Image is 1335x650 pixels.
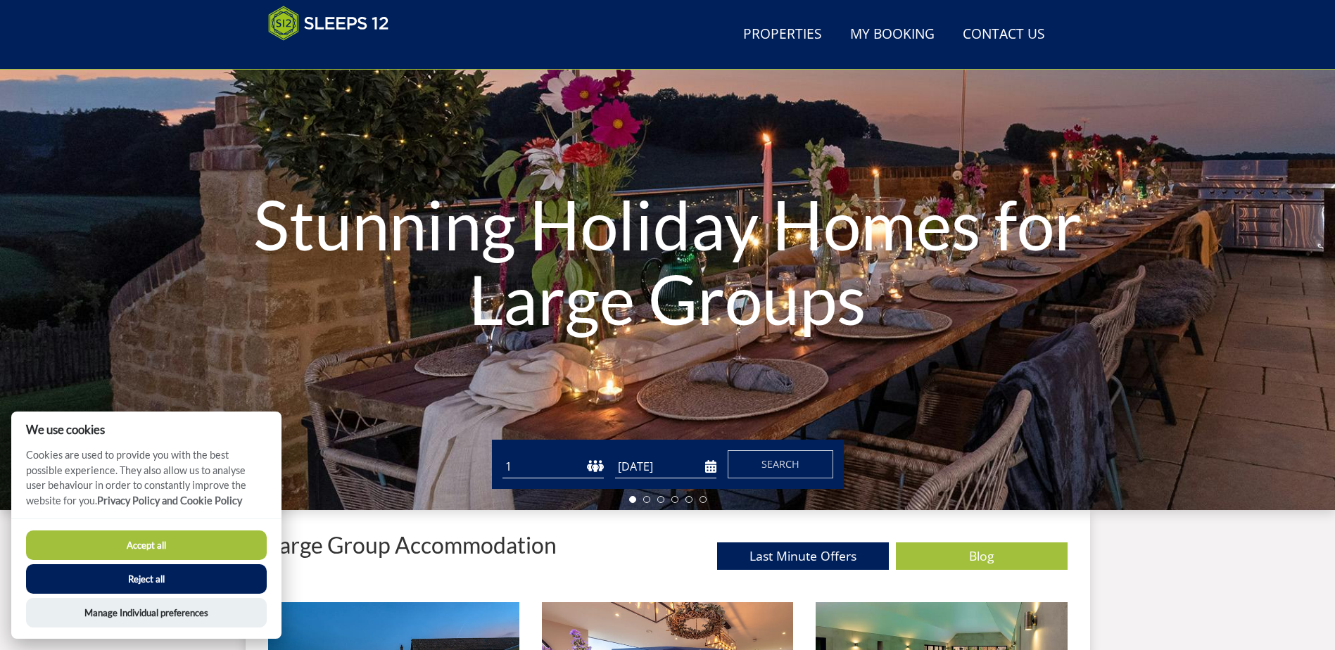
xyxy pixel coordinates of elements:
button: Reject all [26,564,267,594]
button: Accept all [26,530,267,560]
a: Privacy Policy and Cookie Policy [97,495,242,506]
iframe: Customer reviews powered by Trustpilot [261,49,409,61]
p: Large Group Accommodation [268,533,557,557]
p: Cookies are used to provide you with the best possible experience. They also allow us to analyse ... [11,447,281,518]
h2: We use cookies [11,423,281,436]
img: Sleeps 12 [268,6,389,41]
h1: Stunning Holiday Homes for Large Groups [201,159,1135,364]
a: Last Minute Offers [717,542,889,570]
a: Contact Us [957,19,1051,51]
a: Properties [738,19,828,51]
a: My Booking [844,19,940,51]
button: Search [728,450,833,478]
a: Blog [896,542,1068,570]
span: Search [761,457,799,471]
button: Manage Individual preferences [26,598,267,627]
input: Arrival Date [615,455,716,478]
